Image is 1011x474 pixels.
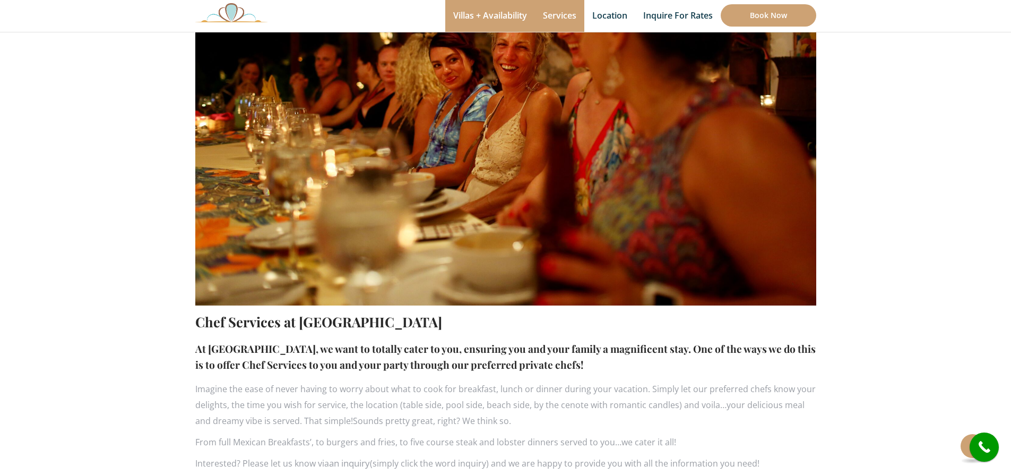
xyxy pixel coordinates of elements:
span: Sounds pretty great, right? We think so. [353,415,511,427]
p: From full Mexican Breakfasts’, to burgers and fries, to five course steak and lobster dinners ser... [195,434,816,450]
a: an inquiry [329,457,370,469]
p: Interested? Please let us know via (simply click the word inquiry) and we are happy to provide yo... [195,455,816,471]
a: call [970,433,999,462]
h4: At [GEOGRAPHIC_DATA], we want to totally cater to you, ensuring you and your family a magnificent... [195,341,816,373]
i: call [972,435,996,459]
p: Imagine the ease of never having to worry about what to cook for breakfast, lunch or dinner durin... [195,381,816,429]
img: Awesome Logo [195,3,267,22]
h2: Chef Services at [GEOGRAPHIC_DATA] [195,311,816,333]
a: Book Now [721,4,816,27]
